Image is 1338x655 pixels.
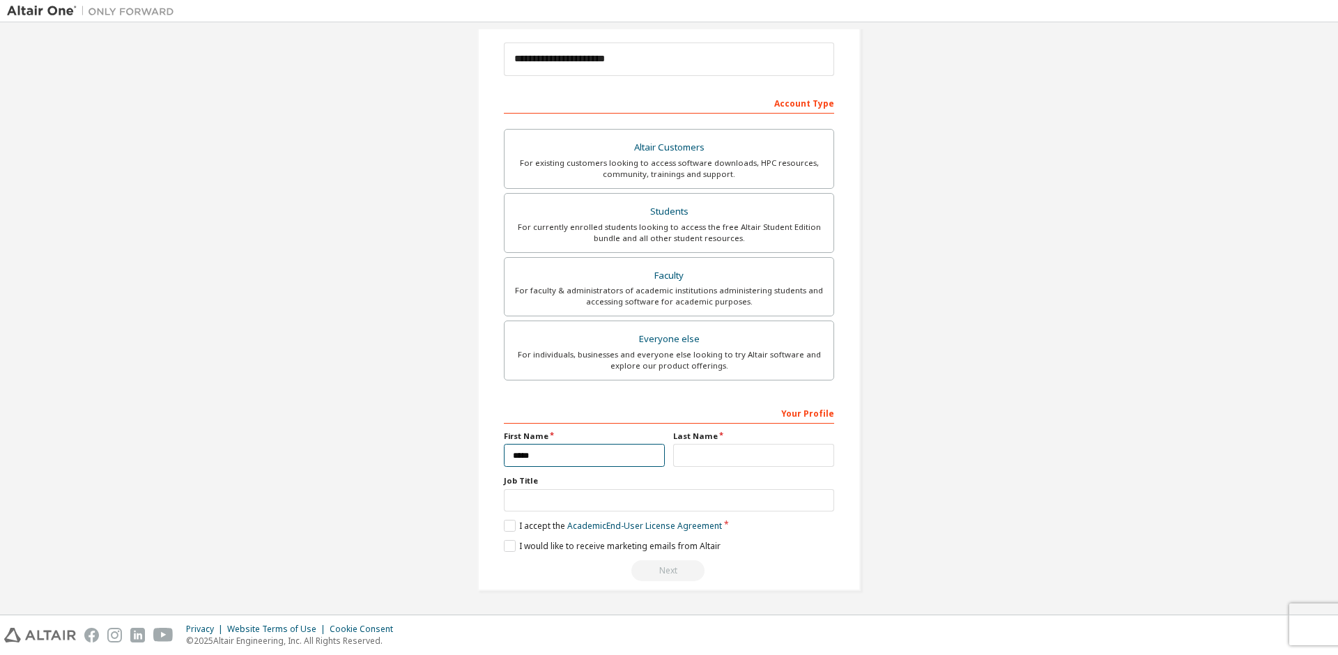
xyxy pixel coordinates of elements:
[504,91,834,114] div: Account Type
[107,628,122,642] img: instagram.svg
[186,624,227,635] div: Privacy
[7,4,181,18] img: Altair One
[513,349,825,371] div: For individuals, businesses and everyone else looking to try Altair software and explore our prod...
[513,285,825,307] div: For faculty & administrators of academic institutions administering students and accessing softwa...
[513,266,825,286] div: Faculty
[504,560,834,581] div: Read and acccept EULA to continue
[186,635,401,647] p: © 2025 Altair Engineering, Inc. All Rights Reserved.
[513,138,825,157] div: Altair Customers
[4,628,76,642] img: altair_logo.svg
[227,624,330,635] div: Website Terms of Use
[130,628,145,642] img: linkedin.svg
[504,475,834,486] label: Job Title
[504,520,722,532] label: I accept the
[513,330,825,349] div: Everyone else
[673,431,834,442] label: Last Name
[567,520,722,532] a: Academic End-User License Agreement
[84,628,99,642] img: facebook.svg
[513,157,825,180] div: For existing customers looking to access software downloads, HPC resources, community, trainings ...
[504,540,721,552] label: I would like to receive marketing emails from Altair
[504,431,665,442] label: First Name
[504,401,834,424] div: Your Profile
[330,624,401,635] div: Cookie Consent
[513,202,825,222] div: Students
[513,222,825,244] div: For currently enrolled students looking to access the free Altair Student Edition bundle and all ...
[153,628,174,642] img: youtube.svg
